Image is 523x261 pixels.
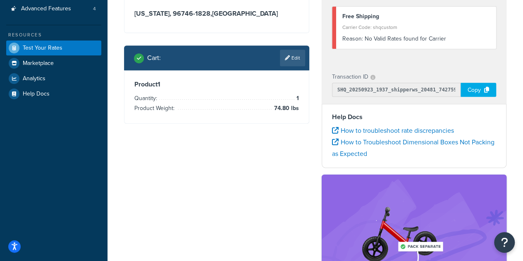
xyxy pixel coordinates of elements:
[147,54,161,62] h2: Cart :
[6,56,101,71] a: Marketplace
[6,71,101,86] a: Analytics
[332,112,497,122] h4: Help Docs
[21,5,71,12] span: Advanced Features
[332,71,368,83] p: Transaction ID
[342,22,490,33] div: Carrier Code: shqcustom
[6,31,101,38] div: Resources
[6,86,101,101] a: Help Docs
[23,45,62,52] span: Test Your Rates
[332,126,454,135] a: How to troubleshoot rate discrepancies
[294,93,299,103] span: 1
[23,91,50,98] span: Help Docs
[134,10,299,18] h3: [US_STATE], 96746-1828 , [GEOGRAPHIC_DATA]
[494,232,515,253] button: Open Resource Center
[93,5,96,12] span: 4
[332,137,494,158] a: How to Troubleshoot Dimensional Boxes Not Packing as Expected
[342,34,363,43] span: Reason:
[280,50,305,66] a: Edit
[134,80,299,89] h3: Product 1
[6,41,101,55] a: Test Your Rates
[342,33,490,45] div: No Valid Rates found for Carrier
[23,75,45,82] span: Analytics
[461,83,496,97] div: Copy
[134,104,177,113] span: Product Weight:
[272,103,299,113] span: 74.80 lbs
[23,60,54,67] span: Marketplace
[6,1,101,17] a: Advanced Features4
[6,1,101,17] li: Advanced Features
[342,11,490,22] div: Free Shipping
[134,94,159,103] span: Quantity:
